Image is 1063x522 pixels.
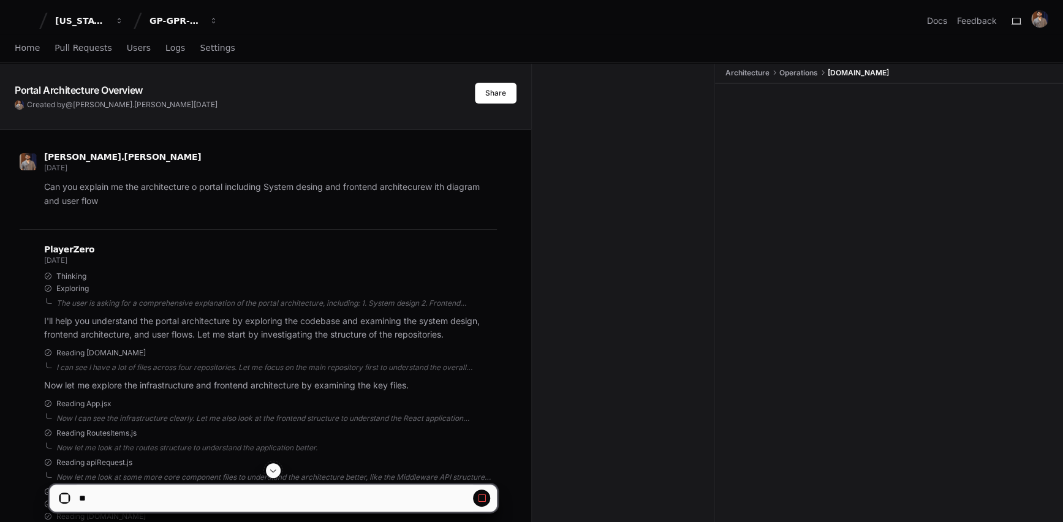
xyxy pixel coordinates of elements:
span: [DATE] [44,163,67,172]
span: Users [127,44,151,51]
span: Settings [200,44,235,51]
span: Reading RoutesItems.js [56,428,137,438]
div: Now let me look at the routes structure to understand the application better. [56,443,497,453]
img: 176496148 [1031,10,1048,28]
button: [US_STATE] Pacific [50,10,129,32]
span: Reading apiRequest.js [56,458,132,467]
a: Logs [165,34,185,62]
img: 176496148 [15,100,25,110]
span: [PERSON_NAME].[PERSON_NAME] [44,152,201,162]
button: Share [475,83,516,104]
img: 176496148 [20,153,37,170]
a: Home [15,34,40,62]
span: Thinking [56,271,86,281]
div: GP-GPR-CXPortal [149,15,202,27]
span: [PERSON_NAME].[PERSON_NAME] [73,100,194,109]
span: Reading App.jsx [56,399,112,409]
p: Now let me explore the infrastructure and frontend architecture by examining the key files. [44,379,497,393]
a: Settings [200,34,235,62]
span: [DATE] [194,100,218,109]
span: [DOMAIN_NAME] [827,68,888,78]
div: I can see I have a lot of files across four repositories. Let me focus on the main repository fir... [56,363,497,373]
span: Pull Requests [55,44,112,51]
button: Feedback [957,15,997,27]
a: Users [127,34,151,62]
span: Reading [DOMAIN_NAME] [56,348,146,358]
div: The user is asking for a comprehensive explanation of the portal architecture, including: 1. Syst... [56,298,497,308]
app-text-character-animate: Portal Architecture Overview [15,84,143,96]
span: Home [15,44,40,51]
span: Exploring [56,284,89,293]
button: GP-GPR-CXPortal [145,10,223,32]
span: Created by [27,100,218,110]
span: Logs [165,44,185,51]
a: Pull Requests [55,34,112,62]
span: Architecture [725,68,769,78]
span: [DATE] [44,255,67,265]
p: Can you explain me the architecture o portal including System desing and frontend architecurew it... [44,180,497,208]
a: Docs [927,15,947,27]
span: Operations [779,68,817,78]
div: Now I can see the infrastructure clearly. Let me also look at the frontend structure to understan... [56,414,497,423]
span: @ [66,100,73,109]
p: I'll help you understand the portal architecture by exploring the codebase and examining the syst... [44,314,497,342]
span: PlayerZero [44,246,94,253]
div: [US_STATE] Pacific [55,15,108,27]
